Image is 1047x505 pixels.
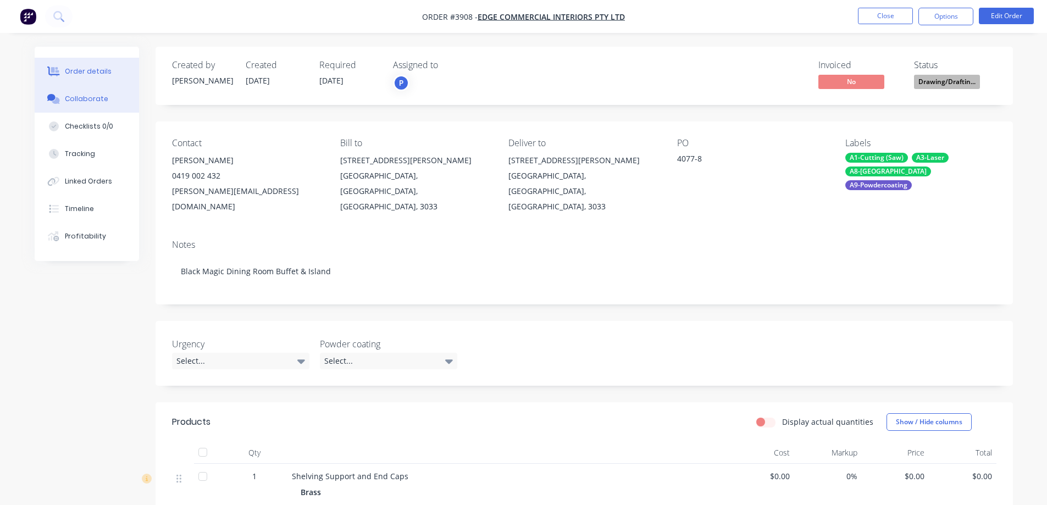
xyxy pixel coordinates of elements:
span: No [818,75,884,88]
div: [STREET_ADDRESS][PERSON_NAME] [508,153,659,168]
div: A8-[GEOGRAPHIC_DATA] [845,167,931,176]
button: Timeline [35,195,139,223]
div: Brass [301,484,325,500]
div: 4077-8 [677,153,815,168]
div: Select... [172,353,309,369]
div: PO [677,138,828,148]
div: Total [929,442,996,464]
div: Required [319,60,380,70]
div: Status [914,60,996,70]
button: Checklists 0/0 [35,113,139,140]
div: Invoiced [818,60,901,70]
div: 0419 002 432 [172,168,323,184]
div: [PERSON_NAME] [172,75,232,86]
button: P [393,75,409,91]
div: Linked Orders [65,176,112,186]
button: Linked Orders [35,168,139,195]
span: 1 [252,470,257,482]
div: Created by [172,60,232,70]
div: [STREET_ADDRESS][PERSON_NAME] [340,153,491,168]
div: [PERSON_NAME][EMAIL_ADDRESS][DOMAIN_NAME] [172,184,323,214]
span: [DATE] [246,75,270,86]
div: [PERSON_NAME]0419 002 432[PERSON_NAME][EMAIL_ADDRESS][DOMAIN_NAME] [172,153,323,214]
button: Options [918,8,973,25]
div: A9-Powdercoating [845,180,912,190]
div: [PERSON_NAME] [172,153,323,168]
div: [STREET_ADDRESS][PERSON_NAME][GEOGRAPHIC_DATA], [GEOGRAPHIC_DATA], [GEOGRAPHIC_DATA], 3033 [340,153,491,214]
span: $0.00 [866,470,925,482]
div: Bill to [340,138,491,148]
div: Tracking [65,149,95,159]
label: Urgency [172,337,309,351]
img: Factory [20,8,36,25]
div: Checklists 0/0 [65,121,113,131]
div: Products [172,415,210,429]
div: Select... [320,353,457,369]
label: Powder coating [320,337,457,351]
div: Notes [172,240,996,250]
button: Profitability [35,223,139,250]
span: Order #3908 - [422,12,478,22]
div: Contact [172,138,323,148]
div: Price [862,442,929,464]
button: Edit Order [979,8,1034,24]
span: Drawing/Draftin... [914,75,980,88]
label: Display actual quantities [782,416,873,428]
div: Labels [845,138,996,148]
div: Created [246,60,306,70]
div: Order details [65,66,112,76]
span: $0.00 [933,470,992,482]
button: Tracking [35,140,139,168]
div: Black Magic Dining Room Buffet & Island [172,254,996,288]
div: Assigned to [393,60,503,70]
button: Collaborate [35,85,139,113]
div: Profitability [65,231,106,241]
button: Show / Hide columns [887,413,972,431]
span: 0% [799,470,857,482]
div: Deliver to [508,138,659,148]
span: Shelving Support and End Caps [292,471,408,481]
div: Collaborate [65,94,108,104]
button: Drawing/Draftin... [914,75,980,91]
span: [DATE] [319,75,344,86]
div: Qty [221,442,287,464]
div: [GEOGRAPHIC_DATA], [GEOGRAPHIC_DATA], [GEOGRAPHIC_DATA], 3033 [340,168,491,214]
div: [GEOGRAPHIC_DATA], [GEOGRAPHIC_DATA], [GEOGRAPHIC_DATA], 3033 [508,168,659,214]
span: $0.00 [732,470,790,482]
div: [STREET_ADDRESS][PERSON_NAME][GEOGRAPHIC_DATA], [GEOGRAPHIC_DATA], [GEOGRAPHIC_DATA], 3033 [508,153,659,214]
div: A3-Laser [912,153,949,163]
div: A1-Cutting (Saw) [845,153,908,163]
button: Order details [35,58,139,85]
div: Markup [794,442,862,464]
div: Cost [727,442,795,464]
button: Close [858,8,913,24]
a: Edge Commercial Interiors Pty Ltd [478,12,625,22]
div: Timeline [65,204,94,214]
